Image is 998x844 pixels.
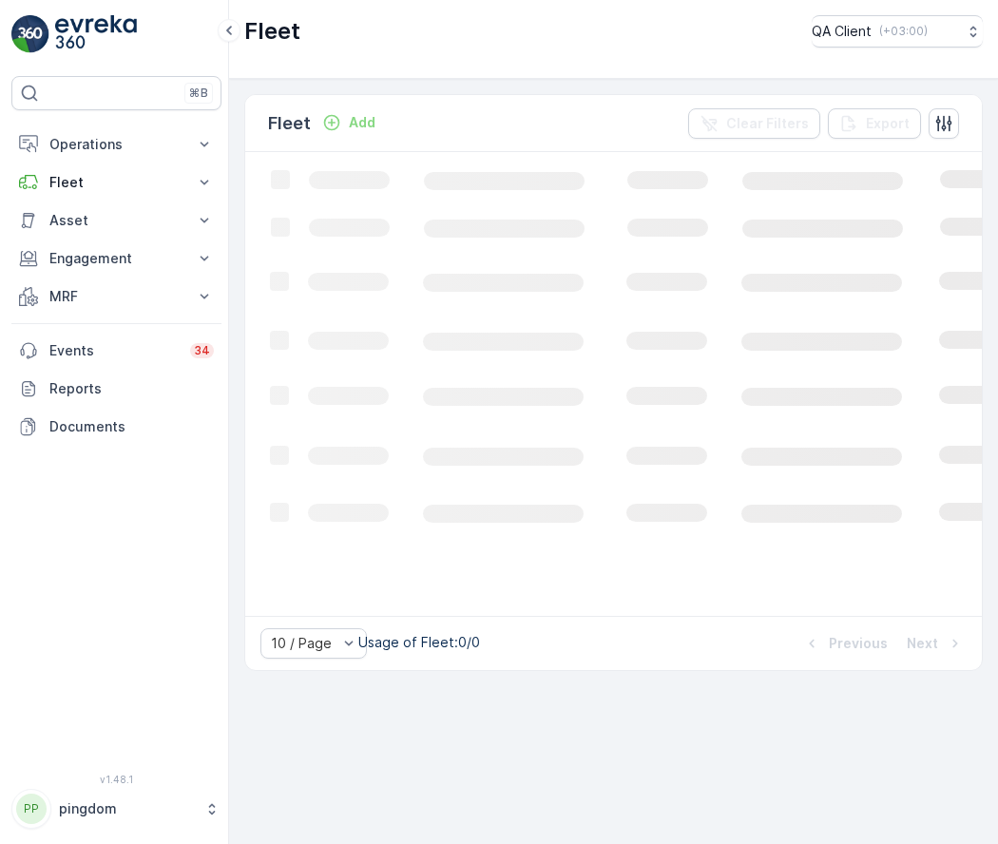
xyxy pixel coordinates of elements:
[49,211,183,230] p: Asset
[244,16,300,47] p: Fleet
[688,108,820,139] button: Clear Filters
[812,15,983,48] button: QA Client(+03:00)
[55,15,137,53] img: logo_light-DOdMpM7g.png
[49,249,183,268] p: Engagement
[49,341,179,360] p: Events
[268,110,311,137] p: Fleet
[829,634,888,653] p: Previous
[11,125,221,163] button: Operations
[194,343,210,358] p: 34
[828,108,921,139] button: Export
[59,799,195,818] p: pingdom
[11,240,221,278] button: Engagement
[11,201,221,240] button: Asset
[49,287,183,306] p: MRF
[812,22,872,41] p: QA Client
[11,163,221,201] button: Fleet
[16,794,47,824] div: PP
[49,173,183,192] p: Fleet
[11,370,221,408] a: Reports
[49,417,214,436] p: Documents
[11,774,221,785] span: v 1.48.1
[907,634,938,653] p: Next
[866,114,910,133] p: Export
[349,113,375,132] p: Add
[11,789,221,829] button: PPpingdom
[905,632,967,655] button: Next
[315,111,383,134] button: Add
[11,278,221,316] button: MRF
[358,633,480,652] p: Usage of Fleet : 0/0
[11,332,221,370] a: Events34
[189,86,208,101] p: ⌘B
[49,379,214,398] p: Reports
[726,114,809,133] p: Clear Filters
[11,408,221,446] a: Documents
[49,135,183,154] p: Operations
[879,24,928,39] p: ( +03:00 )
[800,632,890,655] button: Previous
[11,15,49,53] img: logo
